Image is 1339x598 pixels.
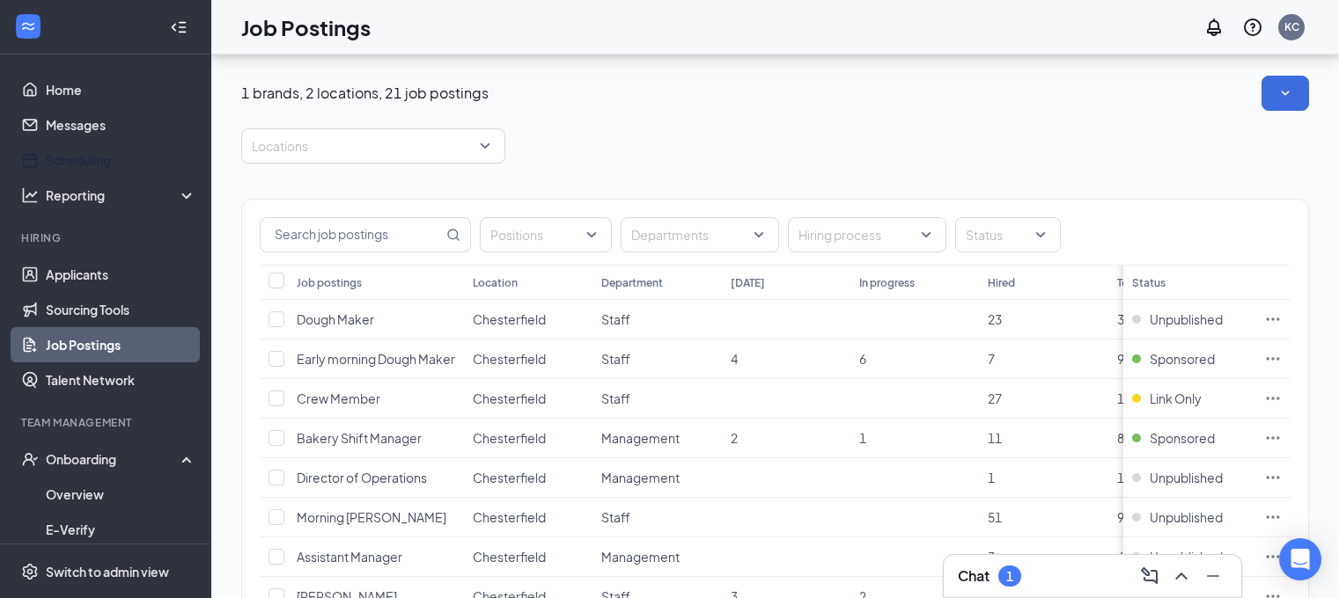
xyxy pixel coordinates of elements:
[988,351,995,367] span: 7
[241,84,489,103] p: 1 brands, 2 locations, 21 job postings
[473,275,518,290] div: Location
[1150,429,1215,447] span: Sponsored
[21,563,39,580] svg: Settings
[46,327,196,362] a: Job Postings
[979,265,1107,300] th: Hired
[297,470,427,485] span: Director of Operations
[1284,19,1299,34] div: KC
[21,186,39,204] svg: Analysis
[464,379,592,419] td: Chesterfield
[859,430,866,446] span: 1
[592,498,721,537] td: Staff
[601,509,630,525] span: Staff
[446,228,460,242] svg: MagnifyingGlass
[988,430,1002,446] span: 11
[1117,430,1138,446] span: 889
[601,351,630,367] span: Staff
[473,351,546,367] span: Chesterfield
[601,390,630,406] span: Staff
[297,509,446,525] span: Morning [PERSON_NAME]
[241,12,371,42] h1: Job Postings
[1167,562,1196,590] button: ChevronUp
[1203,17,1225,38] svg: Notifications
[1199,562,1227,590] button: Minimize
[592,379,721,419] td: Staff
[297,351,455,367] span: Early morning Dough Maker
[731,430,738,446] span: 2
[46,362,196,397] a: Talent Network
[1108,265,1237,300] th: Total
[464,300,592,339] td: Chesterfield
[1264,310,1282,328] svg: Ellipses
[21,450,39,468] svg: UserCheck
[46,142,196,178] a: Scheduling
[1117,509,1138,525] span: 975
[46,72,196,107] a: Home
[1171,565,1192,587] svg: ChevronUp
[1276,84,1294,102] svg: SmallChevronDown
[1264,429,1282,447] svg: Ellipses
[464,458,592,498] td: Chesterfield
[731,351,738,367] span: 4
[19,18,37,35] svg: WorkstreamLogo
[850,265,979,300] th: In progress
[592,300,721,339] td: Staff
[46,477,196,512] a: Overview
[1262,76,1309,111] button: SmallChevronDown
[46,107,196,142] a: Messages
[1264,469,1282,486] svg: Ellipses
[722,265,850,300] th: [DATE]
[1203,565,1224,587] svg: Minimize
[1150,508,1223,526] span: Unpublished
[1123,265,1255,300] th: Status
[592,458,721,498] td: Management
[601,470,680,485] span: Management
[1139,565,1160,587] svg: ComposeMessage
[46,450,181,468] div: Onboarding
[473,509,546,525] span: Chesterfield
[1117,470,1124,485] span: 1
[988,470,995,485] span: 1
[46,292,196,327] a: Sourcing Tools
[464,498,592,537] td: Chesterfield
[601,275,663,290] div: Department
[46,257,196,292] a: Applicants
[1117,351,1138,367] span: 957
[1136,562,1164,590] button: ComposeMessage
[1264,390,1282,407] svg: Ellipses
[46,186,197,204] div: Reporting
[1279,538,1321,580] div: Open Intercom Messenger
[592,339,721,379] td: Staff
[988,390,1002,406] span: 27
[958,566,990,586] h3: Chat
[1150,310,1223,328] span: Unpublished
[592,419,721,458] td: Management
[46,563,169,580] div: Switch to admin view
[297,549,402,565] span: Assistant Manager
[297,275,362,290] div: Job postings
[601,311,630,327] span: Staff
[1150,469,1223,486] span: Unpublished
[464,419,592,458] td: Chesterfield
[473,311,546,327] span: Chesterfield
[1264,350,1282,368] svg: Ellipses
[473,549,546,565] span: Chesterfield
[592,537,721,577] td: Management
[1264,508,1282,526] svg: Ellipses
[473,430,546,446] span: Chesterfield
[1117,390,1138,406] span: 155
[1150,390,1202,407] span: Link Only
[1117,549,1138,565] span: 682
[988,509,1002,525] span: 51
[464,339,592,379] td: Chesterfield
[261,218,443,252] input: Search job postings
[297,311,374,327] span: Dough Maker
[1150,548,1223,565] span: Unpublished
[21,230,193,245] div: Hiring
[1150,350,1215,368] span: Sponsored
[1242,17,1263,38] svg: QuestionInfo
[464,537,592,577] td: Chesterfield
[297,390,380,406] span: Crew Member
[859,351,866,367] span: 6
[21,415,193,430] div: Team Management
